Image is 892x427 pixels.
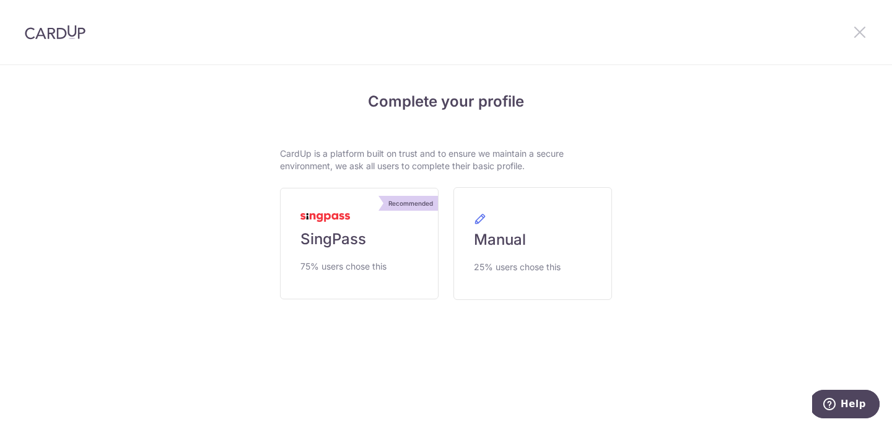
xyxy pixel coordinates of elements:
[300,259,387,274] span: 75% users chose this
[300,229,366,249] span: SingPass
[280,147,612,172] p: CardUp is a platform built on trust and to ensure we maintain a secure environment, we ask all us...
[383,196,438,211] div: Recommended
[28,9,54,20] span: Help
[474,260,561,275] span: 25% users chose this
[453,187,612,300] a: Manual 25% users chose this
[300,213,350,222] img: MyInfoLogo
[280,188,439,299] a: Recommended SingPass 75% users chose this
[25,25,85,40] img: CardUp
[812,390,880,421] iframe: Opens a widget where you can find more information
[280,90,612,113] h4: Complete your profile
[474,230,526,250] span: Manual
